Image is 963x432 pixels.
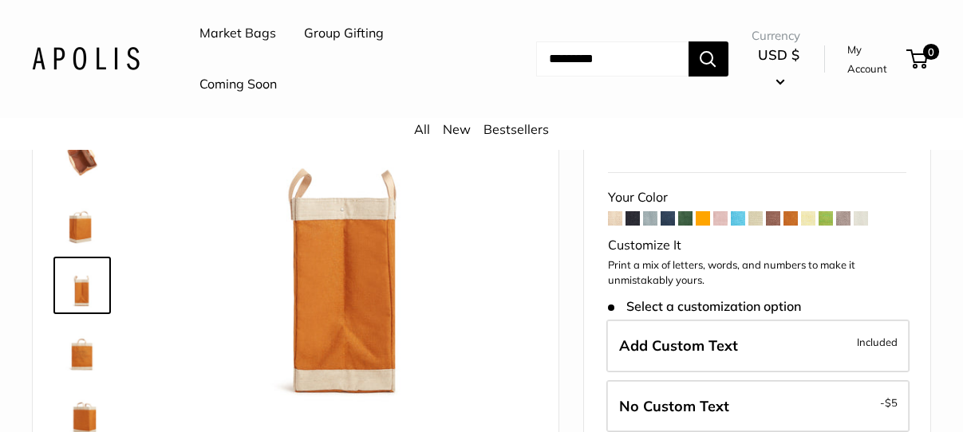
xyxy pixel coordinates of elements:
[880,393,898,412] span: -
[57,132,108,183] img: Market Bag in Cognac
[160,54,535,428] img: Market Bag in Cognac
[32,47,140,70] img: Apolis
[752,42,807,93] button: USD $
[443,121,471,137] a: New
[606,320,910,372] label: Add Custom Text
[53,257,111,314] a: Market Bag in Cognac
[53,320,111,378] a: description_Seal of authenticity printed on the backside of every bag.
[57,260,108,311] img: Market Bag in Cognac
[608,299,800,314] span: Select a customization option
[923,44,939,60] span: 0
[608,234,906,257] div: Customize It
[689,41,728,77] button: Search
[619,336,738,355] span: Add Custom Text
[53,129,111,187] a: Market Bag in Cognac
[908,49,928,69] a: 0
[53,193,111,250] a: Market Bag in Cognac
[752,25,807,47] span: Currency
[414,121,430,137] a: All
[608,257,906,289] p: Print a mix of letters, words, and numbers to make it unmistakably yours.
[304,22,384,45] a: Group Gifting
[483,121,549,137] a: Bestsellers
[885,396,898,409] span: $5
[758,46,799,63] span: USD $
[199,22,276,45] a: Market Bags
[57,324,108,375] img: description_Seal of authenticity printed on the backside of every bag.
[536,41,689,77] input: Search...
[199,73,277,96] a: Coming Soon
[619,397,729,415] span: No Custom Text
[57,196,108,247] img: Market Bag in Cognac
[857,332,898,351] span: Included
[608,186,906,210] div: Your Color
[847,40,901,79] a: My Account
